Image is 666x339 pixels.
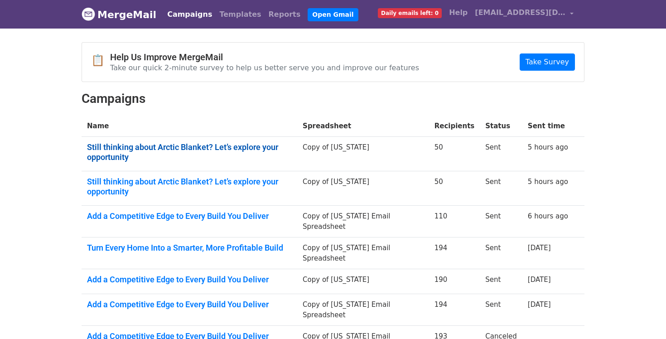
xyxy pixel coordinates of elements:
[480,171,522,206] td: Sent
[522,116,574,137] th: Sent time
[308,8,358,21] a: Open Gmail
[82,91,584,107] h2: Campaigns
[297,206,429,237] td: Copy of [US_STATE] Email Spreadsheet
[475,7,565,18] span: [EMAIL_ADDRESS][DOMAIN_NAME]
[82,116,297,137] th: Name
[528,178,568,186] a: 5 hours ago
[429,237,480,269] td: 194
[429,116,480,137] th: Recipients
[110,63,419,73] p: Take our quick 2-minute survey to help us better serve you and improve our features
[297,269,429,294] td: Copy of [US_STATE]
[297,237,429,269] td: Copy of [US_STATE] Email Spreadsheet
[528,212,568,220] a: 6 hours ago
[87,243,292,253] a: Turn Every Home Into a Smarter, More Profitable Build
[471,4,577,25] a: [EMAIL_ADDRESS][DOMAIN_NAME]
[429,206,480,237] td: 110
[480,269,522,294] td: Sent
[87,142,292,162] a: Still thinking about Arctic Blanket? Let’s explore your opportunity
[297,137,429,171] td: Copy of [US_STATE]
[378,8,442,18] span: Daily emails left: 0
[429,294,480,326] td: 194
[87,177,292,196] a: Still thinking about Arctic Blanket? Let’s explore your opportunity
[87,211,292,221] a: Add a Competitive Edge to Every Build You Deliver
[480,116,522,137] th: Status
[528,276,551,284] a: [DATE]
[528,300,551,309] a: [DATE]
[110,52,419,63] h4: Help Us Improve MergeMail
[87,275,292,285] a: Add a Competitive Edge to Every Build You Deliver
[82,5,156,24] a: MergeMail
[429,137,480,171] td: 50
[216,5,265,24] a: Templates
[621,295,666,339] iframe: Chat Widget
[91,54,110,67] span: 📋
[297,294,429,326] td: Copy of [US_STATE] Email Spreadsheet
[429,269,480,294] td: 190
[445,4,471,22] a: Help
[82,7,95,21] img: MergeMail logo
[87,300,292,310] a: Add a Competitive Edge to Every Build You Deliver
[480,137,522,171] td: Sent
[164,5,216,24] a: Campaigns
[480,294,522,326] td: Sent
[528,244,551,252] a: [DATE]
[265,5,304,24] a: Reports
[297,171,429,206] td: Copy of [US_STATE]
[429,171,480,206] td: 50
[520,53,575,71] a: Take Survey
[528,143,568,151] a: 5 hours ago
[297,116,429,137] th: Spreadsheet
[480,237,522,269] td: Sent
[374,4,445,22] a: Daily emails left: 0
[480,206,522,237] td: Sent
